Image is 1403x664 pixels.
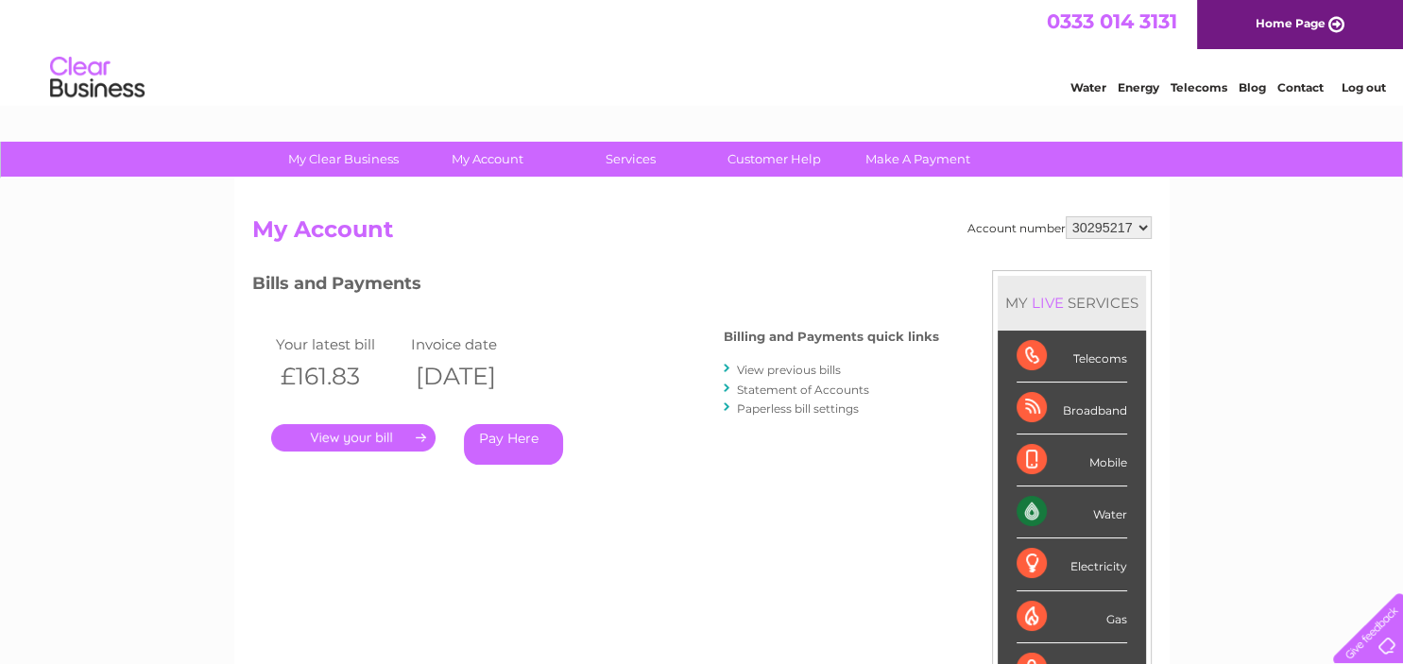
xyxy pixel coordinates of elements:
[1277,80,1324,94] a: Contact
[1017,383,1127,434] div: Broadband
[1239,80,1266,94] a: Blog
[265,142,421,177] a: My Clear Business
[998,276,1146,330] div: MY SERVICES
[252,270,939,303] h3: Bills and Payments
[1171,80,1227,94] a: Telecoms
[696,142,852,177] a: Customer Help
[464,424,563,465] a: Pay Here
[737,383,869,397] a: Statement of Accounts
[271,332,407,357] td: Your latest bill
[1028,294,1068,312] div: LIVE
[1017,331,1127,383] div: Telecoms
[553,142,709,177] a: Services
[1017,538,1127,590] div: Electricity
[1047,9,1177,33] a: 0333 014 3131
[271,357,407,396] th: £161.83
[1017,591,1127,643] div: Gas
[271,424,436,451] a: .
[840,142,996,177] a: Make A Payment
[1017,434,1127,486] div: Mobile
[409,142,565,177] a: My Account
[1017,486,1127,538] div: Water
[737,401,859,416] a: Paperless bill settings
[49,49,145,107] img: logo.png
[724,330,939,344] h4: Billing and Payments quick links
[737,363,841,377] a: View previous bills
[1118,80,1159,94] a: Energy
[1070,80,1106,94] a: Water
[252,216,1152,252] h2: My Account
[256,10,1149,92] div: Clear Business is a trading name of Verastar Limited (registered in [GEOGRAPHIC_DATA] No. 3667643...
[406,357,542,396] th: [DATE]
[967,216,1152,239] div: Account number
[1341,80,1385,94] a: Log out
[406,332,542,357] td: Invoice date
